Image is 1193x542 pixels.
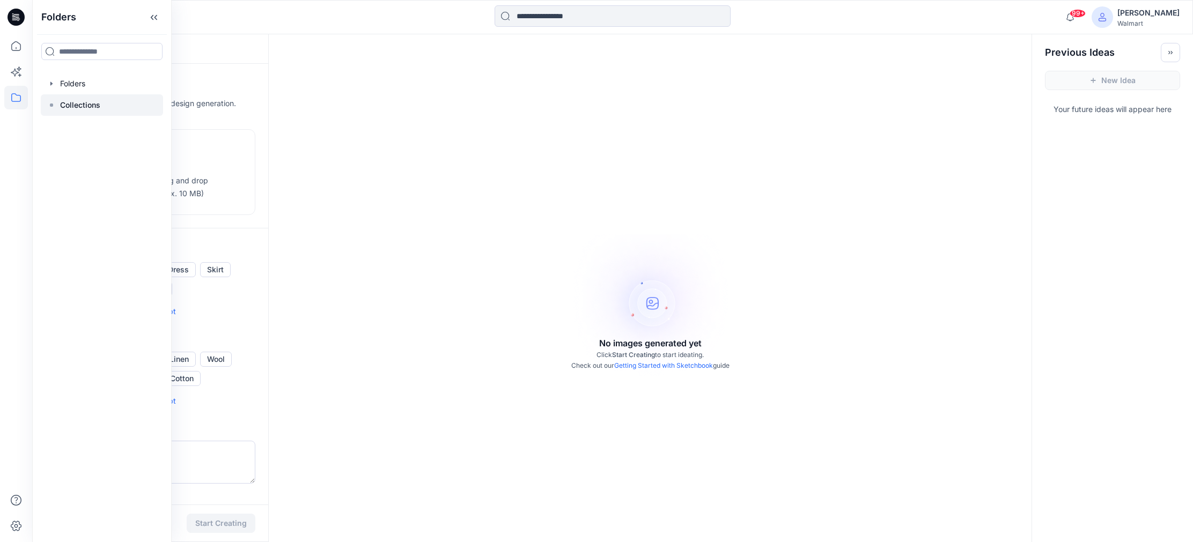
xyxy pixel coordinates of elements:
p: Collections [60,99,100,112]
button: Dress [161,262,196,277]
p: Your future ideas will appear here [1032,99,1193,116]
span: Start Creating [612,351,655,359]
h2: Previous Ideas [1045,46,1115,59]
button: Toggle idea bar [1161,43,1180,62]
p: No images generated yet [599,337,702,350]
button: Linen [163,352,196,367]
button: Cotton [163,371,201,386]
button: Wool [200,352,232,367]
a: Getting Started with Sketchbook [614,361,713,369]
svg: avatar [1098,13,1107,21]
div: [PERSON_NAME] [1117,6,1180,19]
button: Skirt [200,262,231,277]
span: 99+ [1070,9,1086,18]
div: Walmart [1117,19,1180,27]
p: Click to start ideating. Check out our guide [571,350,730,371]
